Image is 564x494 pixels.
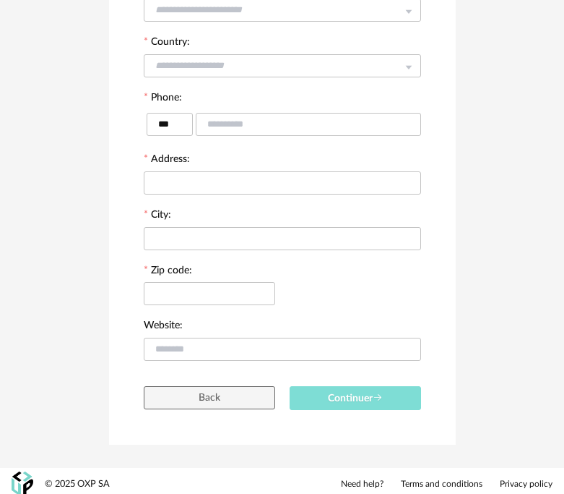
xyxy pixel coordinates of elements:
[341,479,383,490] a: Need help?
[144,265,192,278] label: Zip code:
[500,479,552,490] a: Privacy policy
[328,393,383,404] span: Continuer
[144,320,183,333] label: Website:
[290,386,421,410] button: Continuer
[144,154,190,167] label: Address:
[144,210,171,223] label: City:
[45,478,110,490] div: © 2025 OXP SA
[199,393,220,403] span: Back
[144,93,182,106] label: Phone:
[144,386,275,409] button: Back
[144,37,190,50] label: Country:
[401,479,482,490] a: Terms and conditions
